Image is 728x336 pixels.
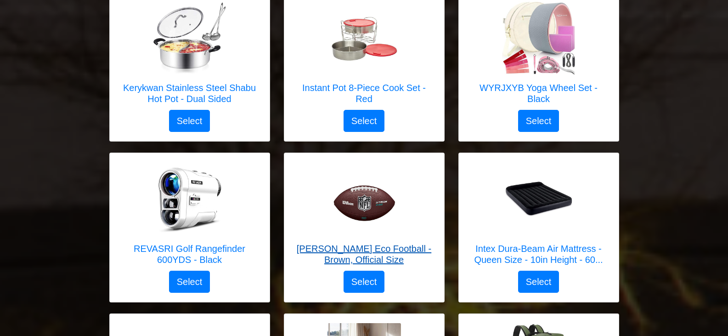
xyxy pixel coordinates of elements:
h5: Intex Dura-Beam Air Mattress - Queen Size - 10in Height - 60... [468,243,609,265]
h5: Instant Pot 8-Piece Cook Set - Red [293,82,435,104]
a: Intex Dura-Beam Air Mattress - Queen Size - 10in Height - 600lb Capacity Intex Dura-Beam Air Matt... [468,162,609,271]
img: WYRJXYB Yoga Wheel Set - Black [502,1,576,75]
h5: [PERSON_NAME] Eco Football - Brown, Official Size [293,243,435,265]
img: WILSON Eco Football - Brown, Official Size [327,162,401,236]
button: Select [344,271,385,293]
img: Instant Pot 8-Piece Cook Set - Red [327,1,401,75]
h5: REVASRI Golf Rangefinder 600YDS - Black [119,243,260,265]
a: Instant Pot 8-Piece Cook Set - Red Instant Pot 8-Piece Cook Set - Red [293,1,435,110]
button: Select [518,110,559,132]
button: Select [169,271,210,293]
button: Select [344,110,385,132]
button: Select [518,271,559,293]
img: Kerykwan Stainless Steel Shabu Hot Pot - Dual Sided [153,1,226,75]
a: WYRJXYB Yoga Wheel Set - Black WYRJXYB Yoga Wheel Set - Black [468,1,609,110]
a: REVASRI Golf Rangefinder 600YDS - Black REVASRI Golf Rangefinder 600YDS - Black [119,162,260,271]
h5: WYRJXYB Yoga Wheel Set - Black [468,82,609,104]
img: Intex Dura-Beam Air Mattress - Queen Size - 10in Height - 600lb Capacity [502,162,576,236]
h5: Kerykwan Stainless Steel Shabu Hot Pot - Dual Sided [119,82,260,104]
img: REVASRI Golf Rangefinder 600YDS - Black [153,162,226,236]
a: WILSON Eco Football - Brown, Official Size [PERSON_NAME] Eco Football - Brown, Official Size [293,162,435,271]
button: Select [169,110,210,132]
a: Kerykwan Stainless Steel Shabu Hot Pot - Dual Sided Kerykwan Stainless Steel Shabu Hot Pot - Dual... [119,1,260,110]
